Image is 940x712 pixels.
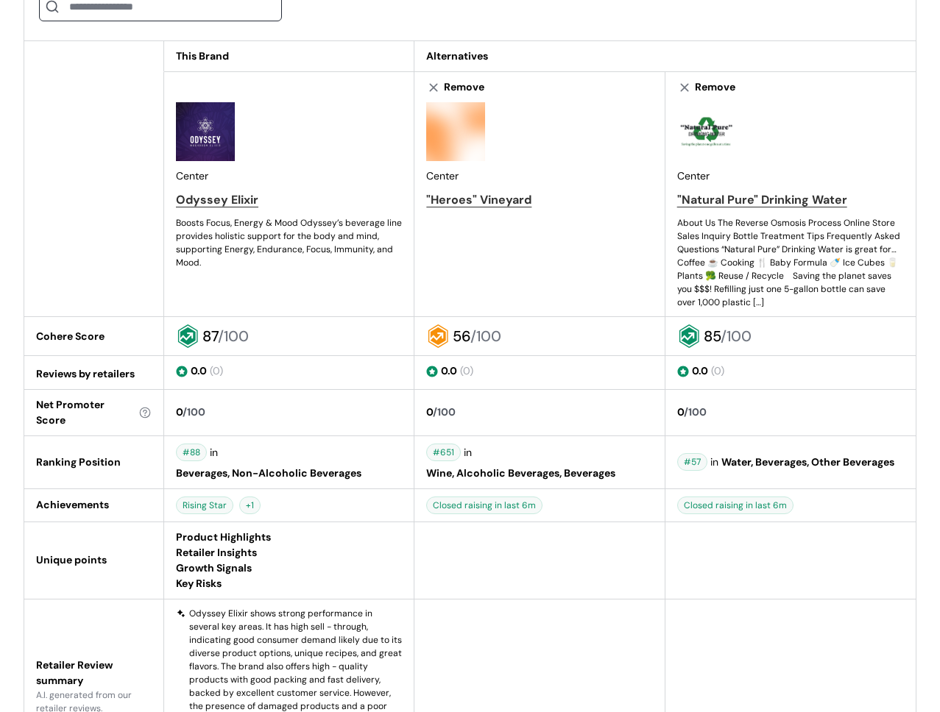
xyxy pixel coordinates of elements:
span: 0 [426,405,433,419]
span: / [183,405,187,419]
td: Unique points [24,522,164,599]
div: Center [426,102,652,216]
span: Product Highlights [176,530,271,545]
span: 100 [187,405,205,419]
span: / [433,405,437,419]
div: Net Promoter Score [36,397,152,428]
span: #88 [183,446,200,459]
span: /100 [470,327,501,346]
a: "Heroes" Vineyard [426,191,652,209]
div: Remove [695,79,735,95]
span: Growth Signals [176,560,252,576]
span: Wine, Alcoholic Beverages, Beverages [426,466,615,481]
a: Odyssey Elixir [176,191,402,209]
div: Reviews by retailers [36,366,152,382]
span: #57 [684,455,701,469]
div: Remove [444,79,484,95]
div: Center [677,102,904,309]
span: +1 [246,499,254,512]
span: /100 [218,327,249,346]
div: "Natural Pure" Drinking Water [677,191,847,209]
div: Center [176,102,402,269]
span: Retailer Insights [176,545,257,560]
div: "Heroes" Vineyard [426,191,531,209]
span: / [684,405,688,419]
span: 85 [704,327,721,346]
span: Key Risks [176,576,222,591]
div: Cohere Score [36,329,152,344]
td: Achievements [24,489,164,522]
div: Retailer Review summary [36,658,152,688]
span: 100 [688,405,707,419]
span: /100 [721,327,752,346]
span: 100 [437,405,456,419]
span: Beverages, Non-Alcoholic Beverages [176,466,361,481]
span: 0 [176,405,183,419]
span: 0.0 [441,364,457,377]
span: 0 [677,405,684,419]
div: Odyssey Elixir [176,191,258,209]
div: Boosts Focus, Energy & Mood Odyssey’s beverage line provides holistic support for the body and mi... [176,216,402,269]
span: #651 [433,446,454,459]
span: in [464,445,472,461]
span: 0.0 [692,364,708,377]
span: Rising Star [183,499,227,512]
span: Closed raising in last 6m [684,499,787,512]
span: in [710,455,718,471]
span: ( 0 ) [711,364,724,377]
div: This Brand [176,49,402,64]
span: Closed raising in last 6m [433,499,536,512]
span: 56 [453,327,470,346]
span: ( 0 ) [210,364,223,377]
span: Water, Beverages, Other Beverages [721,455,894,471]
span: 0.0 [191,364,207,377]
span: in [210,445,218,461]
div: Alternatives [426,49,653,64]
td: Ranking Position [24,436,164,489]
span: ( 0 ) [460,364,473,377]
span: 87 [202,327,218,346]
div: About Us The Reverse Osmosis Process Online Store Sales Inquiry Bottle Treatment Tips Frequently ... [677,216,904,309]
a: "Natural Pure" Drinking Water [677,191,904,209]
